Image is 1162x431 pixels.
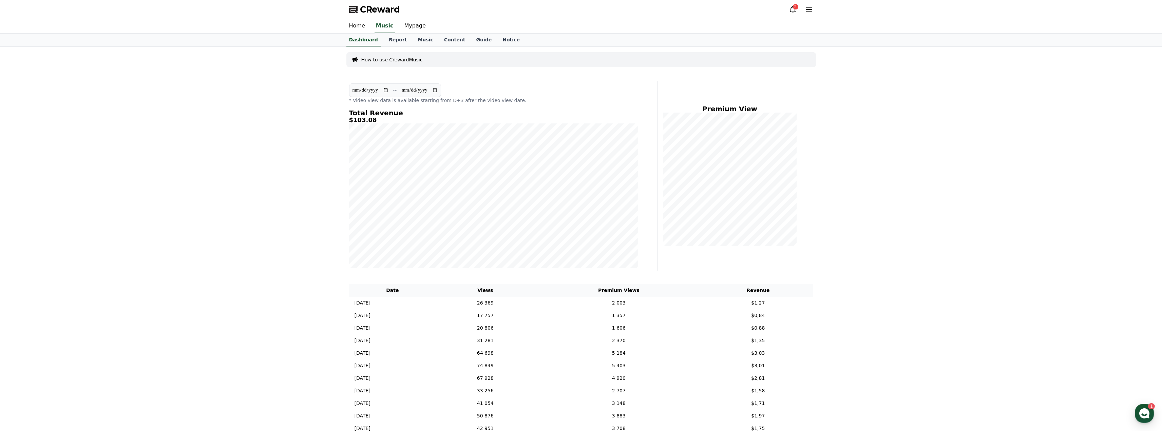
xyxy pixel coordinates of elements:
[535,297,703,309] td: 2 003
[436,284,535,297] th: Views
[703,284,813,297] th: Revenue
[355,299,370,307] p: [DATE]
[703,347,813,359] td: $3,03
[69,215,71,220] span: 1
[703,385,813,397] td: $1,58
[375,19,395,33] a: Music
[535,410,703,422] td: 3 883
[789,5,797,14] a: 2
[45,215,88,232] a: 1Messages
[383,34,413,46] a: Report
[793,4,798,9] div: 2
[355,325,370,332] p: [DATE]
[703,372,813,385] td: $2,81
[436,347,535,359] td: 64 698
[346,34,381,46] a: Dashboard
[535,385,703,397] td: 2 707
[436,297,535,309] td: 26 369
[703,297,813,309] td: $1,27
[535,309,703,322] td: 1 357
[439,34,471,46] a: Content
[355,362,370,369] p: [DATE]
[56,226,76,231] span: Messages
[355,337,370,344] p: [DATE]
[535,334,703,347] td: 2 370
[703,309,813,322] td: $0,84
[497,34,525,46] a: Notice
[436,334,535,347] td: 31 281
[471,34,497,46] a: Guide
[436,359,535,372] td: 74 849
[355,312,370,319] p: [DATE]
[703,322,813,334] td: $0,88
[703,410,813,422] td: $1,97
[436,309,535,322] td: 17 757
[393,86,397,94] p: ~
[355,350,370,357] p: [DATE]
[436,385,535,397] td: 33 256
[349,109,638,117] h4: Total Revenue
[355,387,370,394] p: [DATE]
[349,284,436,297] th: Date
[2,215,45,232] a: Home
[349,97,638,104] p: * Video view data is available starting from D+3 after the video view date.
[355,412,370,419] p: [DATE]
[436,410,535,422] td: 50 876
[17,225,29,231] span: Home
[349,117,638,123] h5: $103.08
[436,322,535,334] td: 20 806
[360,4,400,15] span: CReward
[535,284,703,297] th: Premium Views
[535,359,703,372] td: 5 403
[535,322,703,334] td: 1 606
[399,19,431,33] a: Mypage
[344,19,370,33] a: Home
[436,372,535,385] td: 67 928
[355,400,370,407] p: [DATE]
[361,56,423,63] a: How to use CrewardMusic
[535,372,703,385] td: 4 920
[703,359,813,372] td: $3,01
[355,375,370,382] p: [DATE]
[88,215,130,232] a: Settings
[663,105,797,113] h4: Premium View
[100,225,117,231] span: Settings
[703,397,813,410] td: $1,71
[412,34,438,46] a: Music
[535,347,703,359] td: 5 184
[535,397,703,410] td: 3 148
[349,4,400,15] a: CReward
[703,334,813,347] td: $1,35
[436,397,535,410] td: 41 054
